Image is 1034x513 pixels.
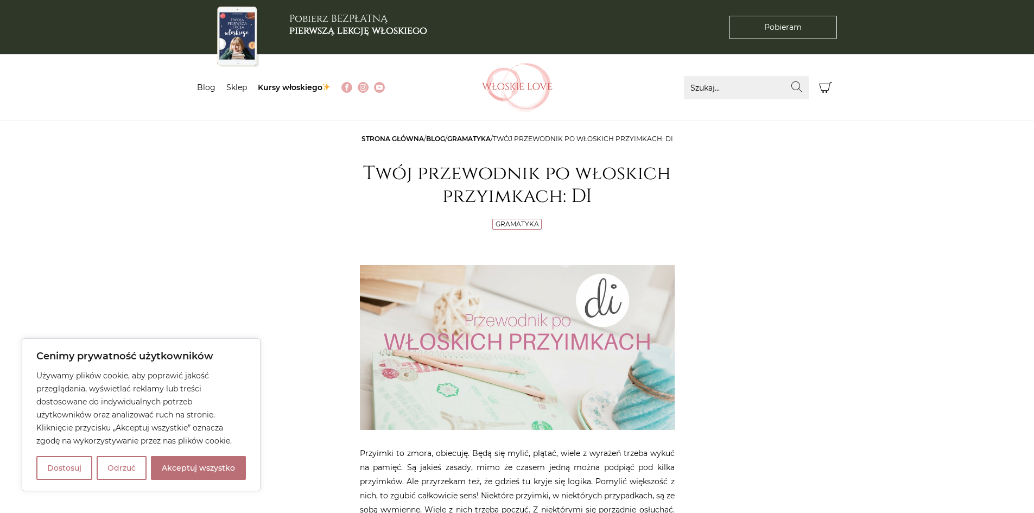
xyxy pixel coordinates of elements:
button: Akceptuj wszystko [151,456,246,480]
h3: Pobierz BEZPŁATNĄ [289,13,427,36]
a: Sklep [226,83,247,92]
a: Gramatyka [447,135,491,143]
a: Blog [197,83,215,92]
img: ✨ [322,83,330,91]
img: Włoskielove [482,63,553,112]
a: Blog [426,135,445,143]
span: Twój przewodnik po włoskich przyimkach: DI [493,135,673,143]
span: / / / [361,135,673,143]
span: Pobieram [764,22,802,33]
a: Kursy włoskiego [258,83,331,92]
button: Odrzuć [97,456,147,480]
p: Cenimy prywatność użytkowników [36,350,246,363]
input: Szukaj... [684,76,809,99]
b: pierwszą lekcję włoskiego [289,24,427,37]
button: Koszyk [814,76,838,99]
a: Gramatyka [496,220,539,228]
a: Pobieram [729,16,837,39]
p: Używamy plików cookie, aby poprawić jakość przeglądania, wyświetlać reklamy lub treści dostosowan... [36,369,246,447]
button: Dostosuj [36,456,92,480]
a: Strona główna [361,135,424,143]
h1: Twój przewodnik po włoskich przyimkach: DI [360,162,675,208]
